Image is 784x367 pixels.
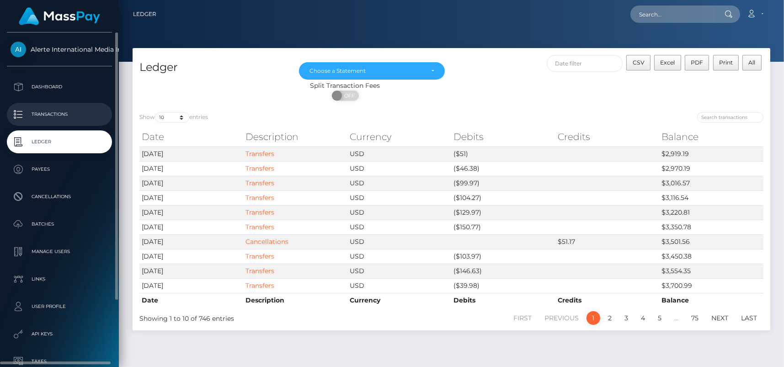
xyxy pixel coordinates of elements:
p: Links [11,272,108,286]
a: Transfers [246,281,275,290]
p: Batches [11,217,108,231]
td: [DATE] [139,220,244,234]
th: Credits [555,128,660,146]
td: ($46.38) [452,161,556,176]
td: $3,116.54 [660,190,764,205]
td: [DATE] [139,205,244,220]
span: Alerte International Media Inc. [7,45,112,54]
p: Cancellations [11,190,108,204]
th: Credits [555,293,660,308]
td: ($51) [452,146,556,161]
a: 3 [619,311,633,325]
span: All [749,59,756,66]
td: USD [347,190,452,205]
td: USD [347,264,452,278]
td: USD [347,249,452,264]
a: Ledger [133,5,156,24]
a: Transfers [246,267,275,275]
a: 2 [603,311,617,325]
th: Date [139,293,244,308]
th: Description [244,293,348,308]
label: Show entries [139,112,208,123]
td: ($103.97) [452,249,556,264]
a: User Profile [7,295,112,318]
td: USD [347,234,452,249]
td: $3,350.78 [660,220,764,234]
a: 75 [686,311,704,325]
div: Split Transaction Fees [133,81,558,91]
a: Dashboard [7,76,112,98]
p: Payees [11,162,108,176]
img: Alerte International Media Inc. [11,42,26,57]
a: Last [736,311,762,325]
a: Cancellations [246,237,289,246]
td: $3,016.57 [660,176,764,190]
td: ($129.97) [452,205,556,220]
a: Batches [7,213,112,236]
a: API Keys [7,323,112,345]
td: ($104.27) [452,190,556,205]
button: Excel [654,55,681,70]
td: ($146.63) [452,264,556,278]
th: Balance [660,293,764,308]
a: Transfers [246,194,275,202]
a: Transactions [7,103,112,126]
p: User Profile [11,300,108,313]
td: [DATE] [139,278,244,293]
a: Links [7,268,112,291]
td: [DATE] [139,146,244,161]
p: API Keys [11,327,108,341]
p: Ledger [11,135,108,149]
th: Debits [452,293,556,308]
td: $3,220.81 [660,205,764,220]
td: [DATE] [139,234,244,249]
td: USD [347,205,452,220]
button: Choose a Statement [299,62,445,80]
a: Transfers [246,164,275,173]
a: Transfers [246,252,275,260]
th: Currency [347,293,452,308]
select: Showentries [155,112,189,123]
button: Print [713,55,739,70]
p: Transactions [11,108,108,121]
td: $3,554.35 [660,264,764,278]
th: Debits [452,128,556,146]
td: ($99.97) [452,176,556,190]
span: PDF [691,59,703,66]
a: 4 [636,311,650,325]
a: 1 [587,311,600,325]
a: Transfers [246,223,275,231]
input: Search transactions [697,112,763,123]
td: [DATE] [139,190,244,205]
td: ($150.77) [452,220,556,234]
td: [DATE] [139,249,244,264]
td: USD [347,161,452,176]
td: $51.17 [555,234,660,249]
span: CSV [633,59,645,66]
a: Next [706,311,733,325]
th: Date [139,128,244,146]
td: USD [347,146,452,161]
p: Dashboard [11,80,108,94]
div: Choose a Statement [309,67,424,75]
a: Ledger [7,130,112,153]
td: $2,970.19 [660,161,764,176]
td: [DATE] [139,161,244,176]
a: Payees [7,158,112,181]
th: Description [244,128,348,146]
td: [DATE] [139,264,244,278]
td: USD [347,220,452,234]
button: PDF [685,55,709,70]
td: ($39.98) [452,278,556,293]
a: Transfers [246,208,275,216]
input: Date filter [547,55,623,72]
input: Search... [630,5,716,23]
div: Showing 1 to 10 of 746 entries [139,310,391,324]
td: $3,450.38 [660,249,764,264]
td: $3,501.56 [660,234,764,249]
a: Cancellations [7,185,112,208]
a: Transfers [246,179,275,187]
span: Excel [660,59,675,66]
h4: Ledger [139,59,285,76]
td: USD [347,278,452,293]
